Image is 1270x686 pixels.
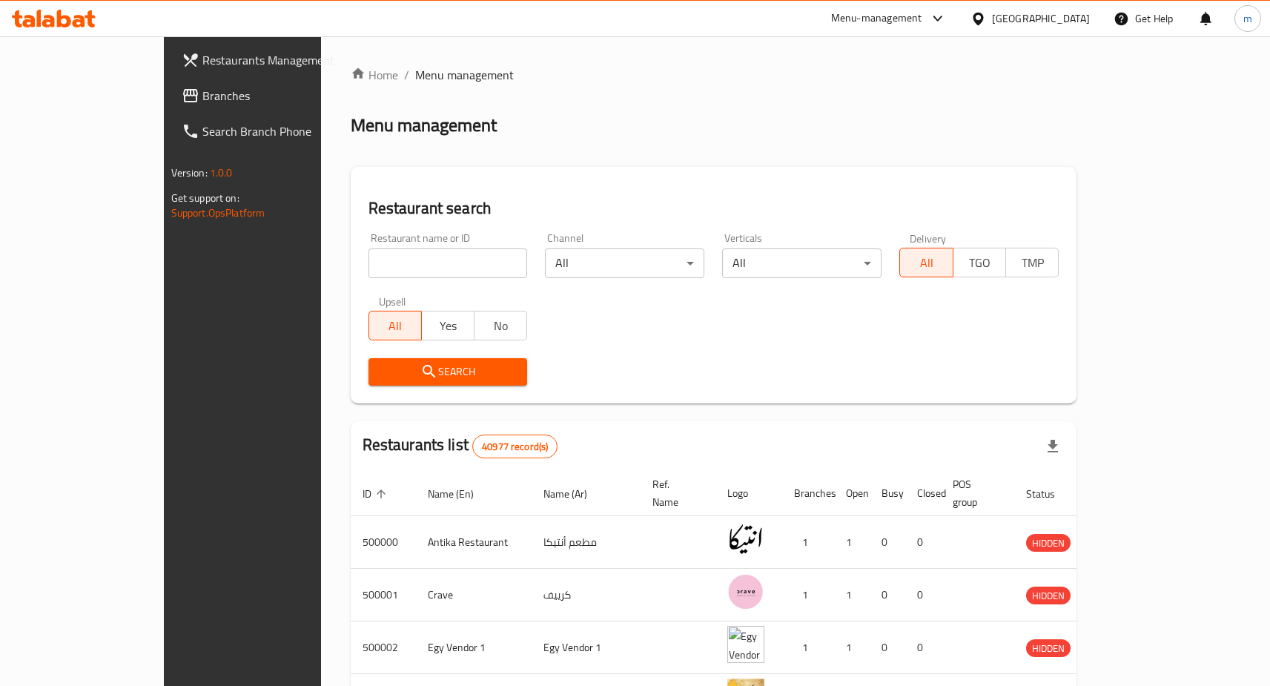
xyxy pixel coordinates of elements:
h2: Menu management [351,113,497,137]
span: Name (Ar) [543,485,606,503]
td: Antika Restaurant [416,516,532,569]
span: Search Branch Phone [202,122,364,140]
span: All [906,252,947,274]
td: 500001 [351,569,416,621]
td: كرييف [532,569,641,621]
a: Search Branch Phone [170,113,376,149]
span: Status [1026,485,1074,503]
span: ID [363,485,391,503]
img: Crave [727,573,764,610]
div: All [545,248,704,278]
span: Yes [428,315,469,337]
div: HIDDEN [1026,534,1071,552]
span: m [1243,10,1252,27]
td: 0 [870,516,905,569]
span: Ref. Name [652,475,698,511]
a: Restaurants Management [170,42,376,78]
td: 1 [834,621,870,674]
td: 500002 [351,621,416,674]
th: Open [834,471,870,516]
td: 0 [905,516,941,569]
h2: Restaurants list [363,434,558,458]
td: مطعم أنتيكا [532,516,641,569]
button: No [474,311,527,340]
span: TGO [959,252,1000,274]
span: HIDDEN [1026,535,1071,552]
div: [GEOGRAPHIC_DATA] [992,10,1090,27]
span: Search [380,363,516,381]
td: 0 [905,569,941,621]
td: 1 [782,569,834,621]
button: TMP [1005,248,1059,277]
label: Upsell [379,296,406,306]
td: 1 [834,569,870,621]
img: Egy Vendor 1 [727,626,764,663]
span: 40977 record(s) [473,440,557,454]
span: Name (En) [428,485,493,503]
li: / [404,66,409,84]
div: All [722,248,882,278]
span: HIDDEN [1026,640,1071,657]
span: POS group [953,475,996,511]
span: Version: [171,163,208,182]
span: Menu management [415,66,514,84]
div: Total records count [472,435,558,458]
div: Menu-management [831,10,922,27]
div: Export file [1035,429,1071,464]
button: Yes [421,311,474,340]
th: Logo [715,471,782,516]
td: 0 [905,621,941,674]
img: Antika Restaurant [727,521,764,558]
button: All [899,248,953,277]
span: No [480,315,521,337]
td: 500000 [351,516,416,569]
td: 1 [782,516,834,569]
span: All [375,315,416,337]
div: HIDDEN [1026,639,1071,657]
span: Branches [202,87,364,105]
nav: breadcrumb [351,66,1077,84]
td: 1 [782,621,834,674]
td: 0 [870,621,905,674]
td: Egy Vendor 1 [532,621,641,674]
td: Crave [416,569,532,621]
th: Closed [905,471,941,516]
button: TGO [953,248,1006,277]
td: Egy Vendor 1 [416,621,532,674]
input: Search for restaurant name or ID.. [368,248,528,278]
span: Get support on: [171,188,239,208]
span: 1.0.0 [210,163,233,182]
a: Support.OpsPlatform [171,203,265,222]
span: TMP [1012,252,1053,274]
a: Branches [170,78,376,113]
h2: Restaurant search [368,197,1059,220]
th: Busy [870,471,905,516]
td: 0 [870,569,905,621]
span: Restaurants Management [202,51,364,69]
td: 1 [834,516,870,569]
button: All [368,311,422,340]
button: Search [368,358,528,386]
label: Delivery [910,233,947,243]
span: HIDDEN [1026,587,1071,604]
th: Branches [782,471,834,516]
